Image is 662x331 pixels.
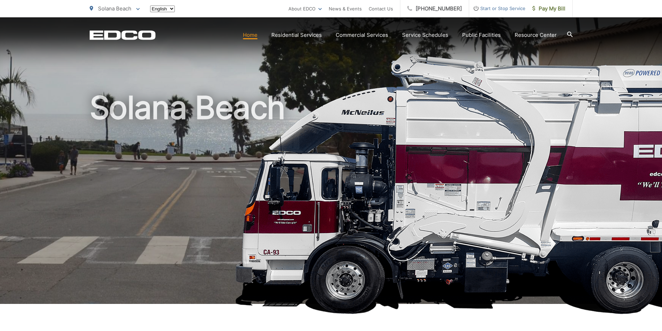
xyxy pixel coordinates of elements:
[515,31,557,39] a: Resource Center
[532,5,565,13] span: Pay My Bill
[90,90,573,310] h1: Solana Beach
[288,5,322,13] a: About EDCO
[336,31,388,39] a: Commercial Services
[98,5,131,12] span: Solana Beach
[243,31,258,39] a: Home
[271,31,322,39] a: Residential Services
[150,6,175,12] select: Select a language
[90,30,156,40] a: EDCD logo. Return to the homepage.
[462,31,501,39] a: Public Facilities
[329,5,362,13] a: News & Events
[402,31,448,39] a: Service Schedules
[369,5,393,13] a: Contact Us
